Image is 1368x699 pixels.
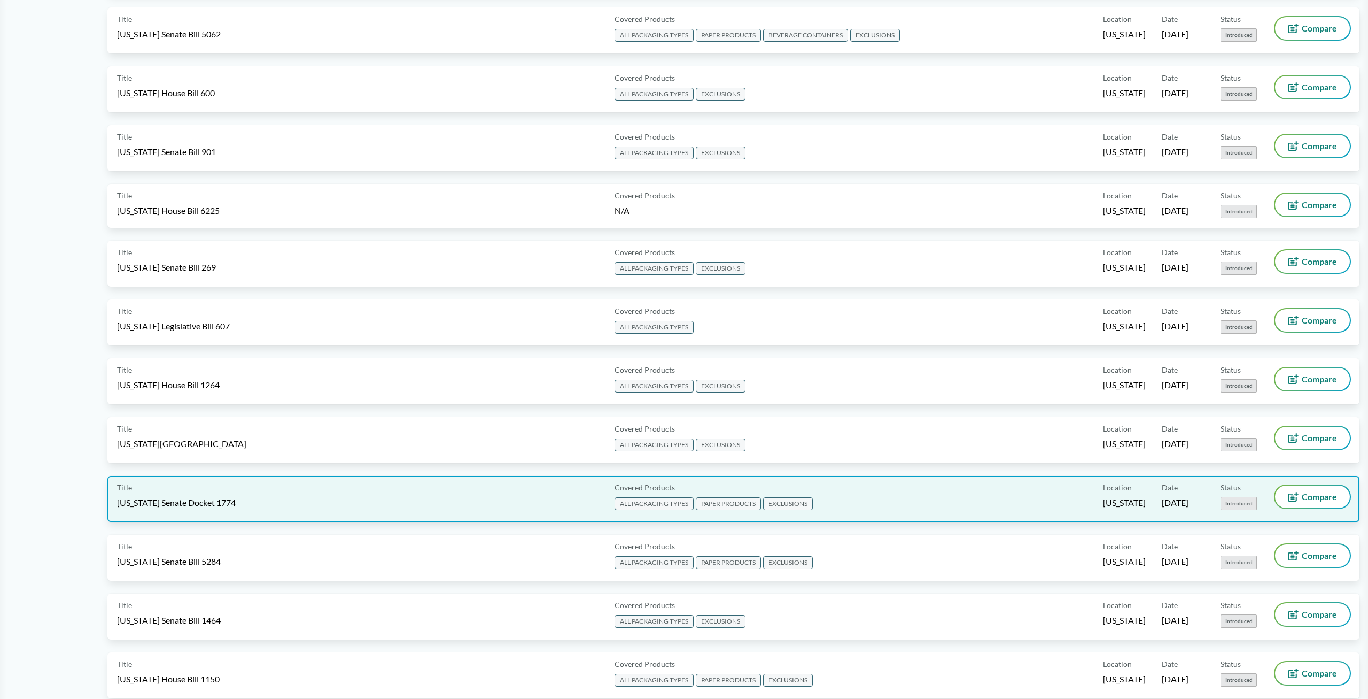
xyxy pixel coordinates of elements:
[615,205,629,216] span: N/A
[1103,146,1146,158] span: [US_STATE]
[1103,541,1132,552] span: Location
[1221,205,1257,218] span: Introduced
[117,364,132,375] span: Title
[1103,131,1132,142] span: Location
[1221,600,1241,611] span: Status
[1275,662,1350,685] button: Compare
[117,13,132,25] span: Title
[615,29,694,42] span: ALL PACKAGING TYPES
[1162,205,1188,217] span: [DATE]
[1221,673,1257,687] span: Introduced
[1302,201,1337,209] span: Compare
[1275,135,1350,157] button: Compare
[117,614,221,626] span: [US_STATE] Senate Bill 1464
[1162,600,1178,611] span: Date
[1275,427,1350,449] button: Compare
[117,28,221,40] span: [US_STATE] Senate Bill 5062
[615,247,675,258] span: Covered Products
[1162,87,1188,99] span: [DATE]
[117,305,132,317] span: Title
[615,423,675,434] span: Covered Products
[1162,614,1188,626] span: [DATE]
[1221,87,1257,101] span: Introduced
[1103,13,1132,25] span: Location
[1103,556,1146,567] span: [US_STATE]
[1103,497,1146,509] span: [US_STATE]
[117,131,132,142] span: Title
[1103,364,1132,375] span: Location
[1162,673,1188,685] span: [DATE]
[1302,83,1337,91] span: Compare
[1221,320,1257,334] span: Introduced
[615,321,694,334] span: ALL PACKAGING TYPES
[117,438,246,450] span: [US_STATE][GEOGRAPHIC_DATA]
[615,482,675,493] span: Covered Products
[615,364,675,375] span: Covered Products
[1221,658,1241,670] span: Status
[1103,72,1132,83] span: Location
[1302,493,1337,501] span: Compare
[1221,190,1241,201] span: Status
[1302,316,1337,325] span: Compare
[117,556,221,567] span: [US_STATE] Senate Bill 5284
[1275,17,1350,40] button: Compare
[1103,423,1132,434] span: Location
[615,13,675,25] span: Covered Products
[1302,434,1337,442] span: Compare
[1162,379,1188,391] span: [DATE]
[1221,482,1241,493] span: Status
[117,658,132,670] span: Title
[1162,262,1188,273] span: [DATE]
[696,497,761,510] span: PAPER PRODUCTS
[615,380,694,393] span: ALL PACKAGING TYPES
[1103,482,1132,493] span: Location
[1221,364,1241,375] span: Status
[1221,541,1241,552] span: Status
[615,305,675,317] span: Covered Products
[696,147,745,159] span: EXCLUSIONS
[1162,482,1178,493] span: Date
[696,29,761,42] span: PAPER PRODUCTS
[1162,72,1178,83] span: Date
[1162,146,1188,158] span: [DATE]
[1103,305,1132,317] span: Location
[696,380,745,393] span: EXCLUSIONS
[117,262,216,273] span: [US_STATE] Senate Bill 269
[615,556,694,569] span: ALL PACKAGING TYPES
[1221,28,1257,42] span: Introduced
[1162,190,1178,201] span: Date
[117,72,132,83] span: Title
[1302,24,1337,33] span: Compare
[1162,320,1188,332] span: [DATE]
[1162,247,1178,258] span: Date
[1275,368,1350,390] button: Compare
[763,674,813,687] span: EXCLUSIONS
[1162,423,1178,434] span: Date
[1103,262,1146,273] span: [US_STATE]
[1103,379,1146,391] span: [US_STATE]
[1302,610,1337,619] span: Compare
[1221,423,1241,434] span: Status
[763,497,813,510] span: EXCLUSIONS
[1302,375,1337,383] span: Compare
[615,541,675,552] span: Covered Products
[1221,131,1241,142] span: Status
[1221,379,1257,393] span: Introduced
[1162,658,1178,670] span: Date
[1162,556,1188,567] span: [DATE]
[763,29,848,42] span: BEVERAGE CONTAINERS
[1221,262,1257,275] span: Introduced
[117,482,132,493] span: Title
[1162,497,1188,509] span: [DATE]
[1275,76,1350,98] button: Compare
[1103,614,1146,626] span: [US_STATE]
[1221,614,1257,628] span: Introduced
[696,88,745,101] span: EXCLUSIONS
[117,320,230,332] span: [US_STATE] Legislative Bill 607
[615,131,675,142] span: Covered Products
[1103,320,1146,332] span: [US_STATE]
[117,673,220,685] span: [US_STATE] House Bill 1150
[1103,205,1146,217] span: [US_STATE]
[615,658,675,670] span: Covered Products
[117,379,220,391] span: [US_STATE] House Bill 1264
